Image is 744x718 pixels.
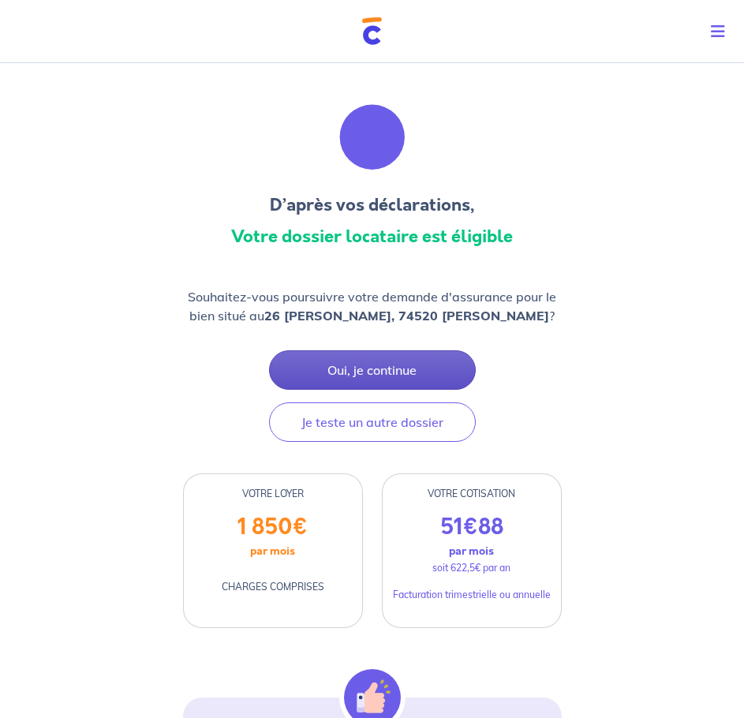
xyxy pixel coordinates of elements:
[383,487,561,501] div: VOTRE COTISATION
[330,95,415,180] img: illu_congratulation.svg
[184,487,362,501] div: VOTRE LOYER
[463,511,478,543] span: €
[478,511,503,543] span: 88
[440,514,503,540] p: 51
[393,588,551,602] p: Facturation trimestrielle ou annuelle
[183,193,562,218] h3: D’après vos déclarations,
[269,350,476,390] button: Oui, je continue
[264,308,549,323] strong: 26 [PERSON_NAME], 74520 [PERSON_NAME]
[269,402,476,442] button: Je teste un autre dossier
[250,540,295,561] p: par mois
[362,17,382,45] img: Cautioneo
[183,287,562,325] p: Souhaitez-vous poursuivre votre demande d'assurance pour le bien situé au ?
[432,561,510,575] p: soit 622,5€ par an
[222,580,324,594] p: CHARGES COMPRISES
[449,540,494,561] p: par mois
[237,514,308,540] p: 1 850 €
[698,11,744,52] button: Toggle navigation
[183,224,562,249] h3: Votre dossier locataire est éligible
